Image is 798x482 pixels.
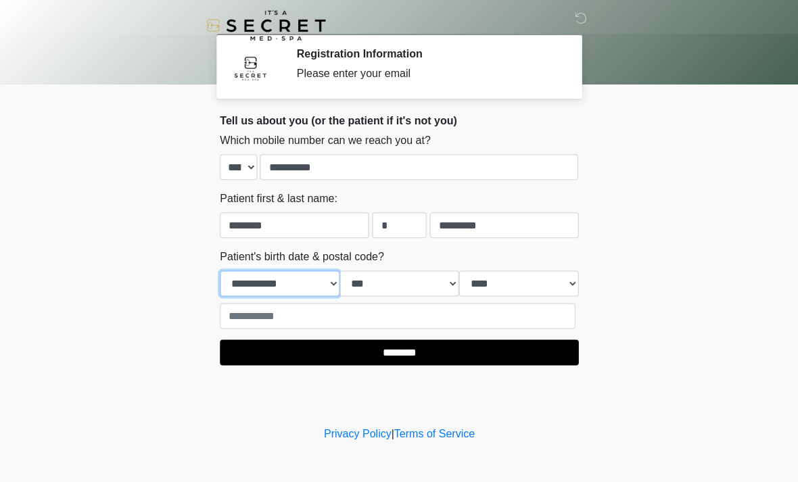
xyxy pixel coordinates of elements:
h2: Registration Information [296,47,558,60]
a: | [391,427,394,439]
label: Patient first & last name: [220,191,337,207]
a: Privacy Policy [324,427,392,439]
label: Which mobile number can we reach you at? [220,132,430,149]
a: Terms of Service [394,427,474,439]
div: Please enter your email [296,66,558,82]
label: Patient's birth date & postal code? [220,249,383,265]
img: Agent Avatar [230,47,271,88]
img: It's A Secret Med Spa Logo [206,10,325,41]
h2: Tell us about you (or the patient if it's not you) [220,114,578,127]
